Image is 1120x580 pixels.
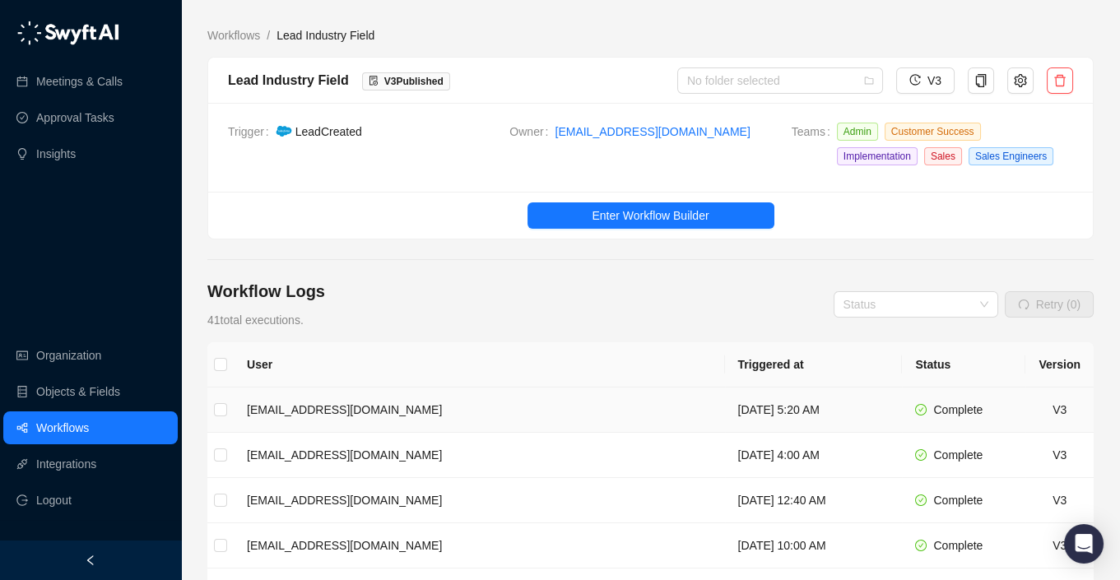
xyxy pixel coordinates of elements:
[1025,387,1094,433] td: V3
[974,74,988,87] span: copy
[1025,523,1094,568] td: V3
[792,123,837,172] span: Teams
[228,123,276,141] span: Trigger
[933,539,983,552] span: Complete
[277,29,374,42] span: Lead Industry Field
[36,375,120,408] a: Objects & Fields
[555,123,750,141] a: [EMAIL_ADDRESS][DOMAIN_NAME]
[933,403,983,416] span: Complete
[592,206,709,225] span: Enter Workflow Builder
[208,202,1093,229] a: Enter Workflow Builder
[36,101,114,134] a: Approval Tasks
[207,313,304,327] span: 41 total executions.
[725,478,903,523] td: [DATE] 12:40 AM
[85,554,96,566] span: left
[204,26,263,44] a: Workflows
[864,76,874,86] span: folder
[16,21,119,45] img: logo-05li4sbe.png
[16,494,28,506] span: logout
[909,74,921,86] span: history
[1005,291,1094,318] button: Retry (0)
[896,67,955,94] button: V3
[1064,524,1104,564] div: Open Intercom Messenger
[915,449,927,461] span: check-circle
[369,76,379,86] span: file-done
[234,523,725,568] td: [EMAIL_ADDRESS][DOMAIN_NAME]
[725,342,903,387] th: Triggered at
[837,147,918,165] span: Implementation
[295,125,362,138] span: Lead Created
[915,494,927,506] span: check-circle
[915,540,927,551] span: check-circle
[36,484,72,517] span: Logout
[885,123,981,141] span: Customer Success
[527,202,774,229] button: Enter Workflow Builder
[509,123,555,141] span: Owner
[36,137,76,170] a: Insights
[36,448,96,480] a: Integrations
[837,123,878,141] span: Admin
[924,147,962,165] span: Sales
[234,433,725,478] td: [EMAIL_ADDRESS][DOMAIN_NAME]
[267,26,270,44] li: /
[1014,74,1027,87] span: setting
[725,523,903,568] td: [DATE] 10:00 AM
[234,387,725,433] td: [EMAIL_ADDRESS][DOMAIN_NAME]
[234,478,725,523] td: [EMAIL_ADDRESS][DOMAIN_NAME]
[36,339,101,372] a: Organization
[234,342,725,387] th: User
[725,433,903,478] td: [DATE] 4:00 AM
[1053,74,1067,87] span: delete
[1025,342,1094,387] th: Version
[1025,433,1094,478] td: V3
[902,342,1025,387] th: Status
[969,147,1053,165] span: Sales Engineers
[384,76,444,87] span: V 3 Published
[933,494,983,507] span: Complete
[36,411,89,444] a: Workflows
[228,70,349,90] div: Lead Industry Field
[36,65,123,98] a: Meetings & Calls
[933,448,983,462] span: Complete
[927,72,941,90] span: V3
[207,280,325,303] h4: Workflow Logs
[725,387,903,433] td: [DATE] 5:20 AM
[1025,478,1094,523] td: V3
[915,404,927,415] span: check-circle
